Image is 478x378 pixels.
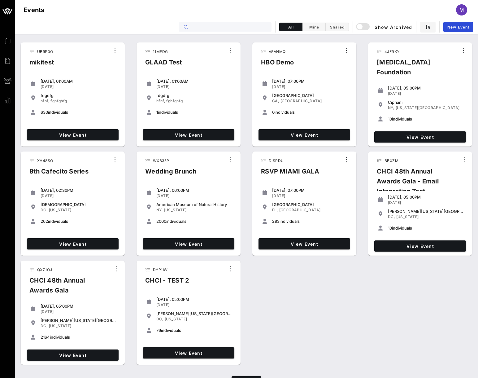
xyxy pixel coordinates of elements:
a: New Event [443,22,473,32]
div: [DATE] [156,84,232,89]
span: V5AHMQ [269,49,285,54]
button: Shared [326,23,349,31]
button: All [279,23,302,31]
span: M [459,7,464,13]
a: View Event [143,238,234,249]
span: DISPDU [269,158,284,163]
div: HBO Demo [256,57,299,72]
span: [US_STATE] [164,208,187,212]
a: View Event [259,238,350,249]
div: [DATE], 06:00PM [156,188,232,193]
div: [GEOGRAPHIC_DATA] [272,202,348,207]
a: View Event [259,129,350,140]
div: [DATE], 02:30PM [41,188,116,193]
span: 10 [388,116,392,121]
div: fdgdfg [156,93,232,98]
span: hfhf, [156,99,165,103]
span: 262 [41,219,48,224]
div: mikitest [24,57,59,72]
span: fghfghfg [50,99,67,103]
span: DC, [388,214,395,219]
div: [PERSON_NAME][US_STATE][GEOGRAPHIC_DATA] [41,318,116,323]
span: NY, [156,208,163,212]
span: UB9P0O [37,49,53,54]
div: [DATE], 01:00AM [41,79,116,84]
div: [DEMOGRAPHIC_DATA] [41,202,116,207]
span: 10 [388,226,392,231]
a: View Event [27,129,119,140]
span: [GEOGRAPHIC_DATA] [280,99,322,103]
span: 4JERXY [385,49,399,54]
span: View Event [261,241,348,247]
div: [GEOGRAPHIC_DATA] [272,93,348,98]
span: DC, [156,317,163,321]
div: individuals [156,328,232,333]
a: View Event [374,131,466,143]
div: individuals [272,110,348,115]
div: individuals [388,226,463,231]
div: [PERSON_NAME][US_STATE][GEOGRAPHIC_DATA] [156,311,232,316]
span: Show Archived [357,23,412,31]
span: [US_STATE] [49,323,72,328]
div: [DATE] [388,91,463,96]
div: [DATE], 01:00AM [156,79,232,84]
h1: Events [24,5,45,15]
span: [US_STATE] [396,214,419,219]
span: 0 [272,110,275,115]
div: M [456,4,467,15]
a: View Event [27,238,119,249]
a: View Event [374,240,466,252]
a: View Event [143,129,234,140]
span: View Event [377,244,463,249]
span: 1 [156,110,158,115]
span: [US_STATE][GEOGRAPHIC_DATA] [396,105,460,110]
span: View Event [145,350,232,356]
div: [PERSON_NAME][US_STATE][GEOGRAPHIC_DATA] [388,209,463,214]
span: CA, [272,99,279,103]
span: 2000 [156,219,166,224]
div: RSVP MIAMI GALA [256,166,324,181]
div: individuals [156,110,232,115]
div: CHCI 48th Annual Awards Gala [24,275,112,300]
span: View Event [29,353,116,358]
span: FL, [272,208,278,212]
div: [DATE] [156,193,232,198]
div: [DATE], 07:00PM [272,188,348,193]
div: GLAAD Test [140,57,187,72]
a: View Event [27,349,119,361]
div: 8th Cafecito Series [24,166,93,181]
div: individuals [41,335,116,340]
span: NY, [388,105,394,110]
span: 630 [41,110,48,115]
div: [DATE] [156,302,232,307]
div: [DATE], 05:00PM [388,195,463,200]
span: All [283,25,298,29]
div: Wedding Brunch [140,166,202,181]
span: View Event [145,241,232,247]
div: [DATE] [41,84,116,89]
span: 2164 [41,335,50,340]
span: DC, [41,208,48,212]
div: individuals [156,219,232,224]
div: [DATE], 05:00PM [41,304,116,309]
span: DC, [41,323,48,328]
span: [US_STATE] [165,317,187,321]
span: [GEOGRAPHIC_DATA] [279,208,321,212]
div: [DATE], 05:00PM [388,86,463,90]
span: WXB35P [153,158,169,163]
div: [DATE] [388,200,463,205]
span: DYP1IW [153,267,167,272]
a: View Event [143,347,234,358]
div: [DATE] [272,84,348,89]
span: New Event [447,25,469,29]
span: View Event [29,241,116,247]
span: XH48SQ [37,158,53,163]
div: American Museum of Natural History [156,202,232,207]
span: 11MFDG [153,49,168,54]
button: Mine [302,23,326,31]
div: CHCI - TEST 2 [140,275,194,290]
div: fdgdfg [41,93,116,98]
span: hfhf, [41,99,50,103]
span: 76 [156,328,161,333]
div: individuals [41,219,116,224]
